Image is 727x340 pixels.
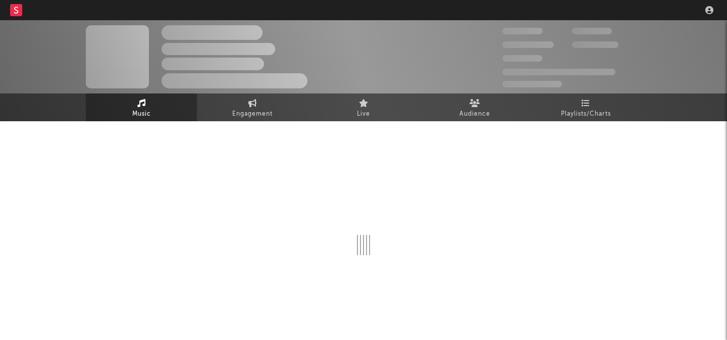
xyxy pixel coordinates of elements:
a: Audience [419,93,530,121]
span: 100,000 [572,28,612,34]
span: Playlists/Charts [561,108,611,120]
a: Playlists/Charts [530,93,641,121]
span: Live [357,108,370,120]
a: Engagement [197,93,308,121]
span: 50,000,000 Monthly Listeners [502,69,615,75]
span: Music [132,108,151,120]
span: Engagement [232,108,273,120]
span: 50,000,000 [502,41,554,48]
span: 300,000 [502,28,543,34]
span: 1,000,000 [572,41,618,48]
a: Live [308,93,419,121]
span: Audience [459,108,490,120]
span: 100,000 [502,55,542,62]
a: Music [86,93,197,121]
span: Jump Score: 85.0 [502,81,562,87]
